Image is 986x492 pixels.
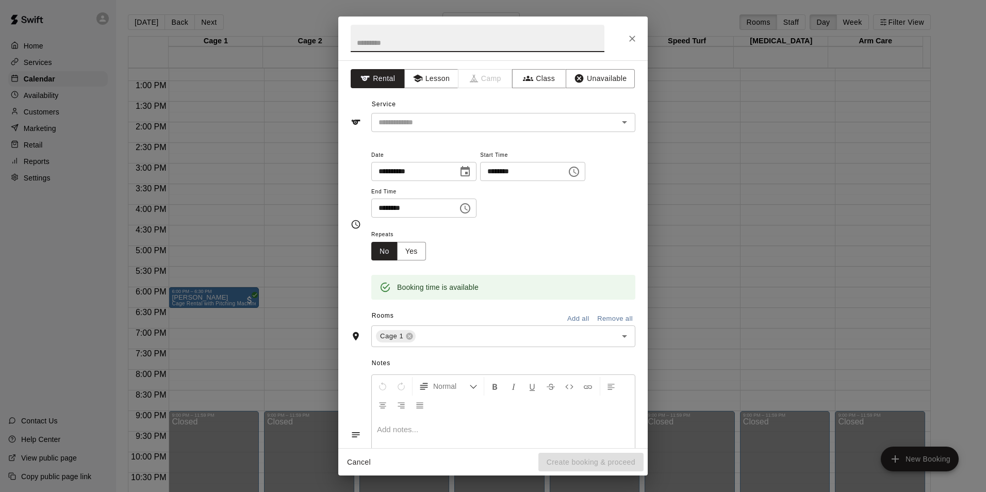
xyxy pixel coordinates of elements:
[617,329,632,343] button: Open
[342,453,375,472] button: Cancel
[372,312,394,319] span: Rooms
[415,377,482,396] button: Formatting Options
[579,377,597,396] button: Insert Link
[371,242,398,261] button: No
[397,278,479,297] div: Booking time is available
[595,311,635,327] button: Remove all
[455,198,475,219] button: Choose time, selected time is 8:00 PM
[372,355,635,372] span: Notes
[433,381,469,391] span: Normal
[458,69,513,88] span: Camps can only be created in the Services page
[411,396,429,414] button: Justify Align
[561,377,578,396] button: Insert Code
[617,115,632,129] button: Open
[376,331,407,341] span: Cage 1
[512,69,566,88] button: Class
[564,161,584,182] button: Choose time, selected time is 7:30 PM
[566,69,635,88] button: Unavailable
[623,29,642,48] button: Close
[372,101,396,108] span: Service
[397,242,426,261] button: Yes
[523,377,541,396] button: Format Underline
[602,377,620,396] button: Left Align
[374,396,391,414] button: Center Align
[392,377,410,396] button: Redo
[371,228,434,242] span: Repeats
[562,311,595,327] button: Add all
[351,331,361,341] svg: Rooms
[371,242,426,261] div: outlined button group
[376,330,416,342] div: Cage 1
[351,117,361,127] svg: Service
[371,149,476,162] span: Date
[351,219,361,229] svg: Timing
[486,377,504,396] button: Format Bold
[505,377,522,396] button: Format Italics
[404,69,458,88] button: Lesson
[371,185,476,199] span: End Time
[392,396,410,414] button: Right Align
[455,161,475,182] button: Choose date, selected date is Oct 15, 2025
[480,149,585,162] span: Start Time
[542,377,560,396] button: Format Strikethrough
[351,69,405,88] button: Rental
[351,430,361,440] svg: Notes
[374,377,391,396] button: Undo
